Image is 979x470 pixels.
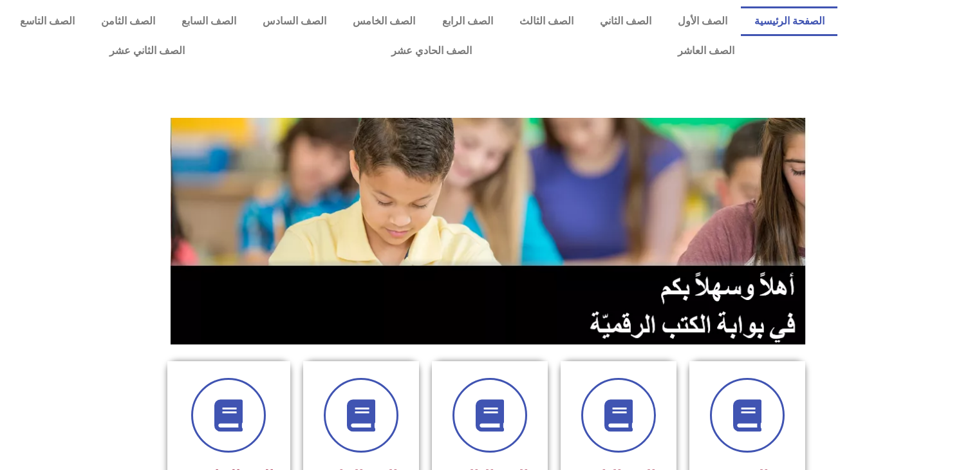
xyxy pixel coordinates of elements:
a: الصف الثالث [506,6,586,36]
a: الصف السادس [250,6,340,36]
a: الصف السابع [168,6,249,36]
a: الصف الثاني [586,6,664,36]
a: الصف الثامن [88,6,168,36]
a: الصف التاسع [6,6,88,36]
a: الصف العاشر [575,36,837,66]
a: الصف الثاني عشر [6,36,288,66]
a: الصف الخامس [340,6,429,36]
a: الصف الحادي عشر [288,36,574,66]
a: الصف الأول [665,6,741,36]
a: الصف الرابع [429,6,506,36]
a: الصفحة الرئيسية [741,6,837,36]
